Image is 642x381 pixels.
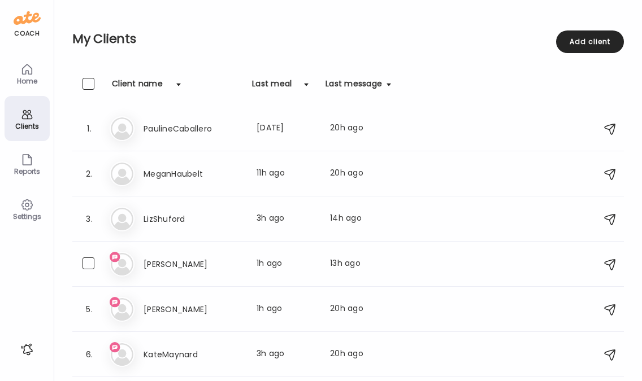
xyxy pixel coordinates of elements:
div: 6. [83,348,96,361]
div: 14h ago [330,212,391,226]
div: Settings [7,213,47,220]
div: 2. [83,167,96,181]
div: Clients [7,122,47,130]
h3: KateMaynard [144,348,243,361]
div: 1. [83,122,96,135]
div: Last message [326,78,382,96]
div: Home [7,77,47,85]
div: 3h ago [257,348,316,361]
div: 3h ago [257,212,316,226]
div: Last meal [252,78,292,96]
div: Reports [7,168,47,175]
div: 20h ago [330,348,391,361]
div: 3. [83,212,96,226]
div: Add client [556,30,624,53]
div: 20h ago [330,122,391,135]
div: 13h ago [330,257,391,271]
div: 1h ago [257,303,316,316]
div: coach [14,29,40,38]
h3: LizShuford [144,212,243,226]
div: 20h ago [330,167,391,181]
h3: [PERSON_NAME] [144,303,243,316]
div: Client name [112,78,163,96]
h3: [PERSON_NAME] [144,257,243,271]
div: 1h ago [257,257,316,271]
div: 20h ago [330,303,391,316]
h2: My Clients [72,30,624,47]
h3: MeganHaubelt [144,167,243,181]
div: 5. [83,303,96,316]
div: 11h ago [257,167,316,181]
img: ate [14,9,41,27]
div: [DATE] [257,122,316,135]
h3: PaulineCaballero [144,122,243,135]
